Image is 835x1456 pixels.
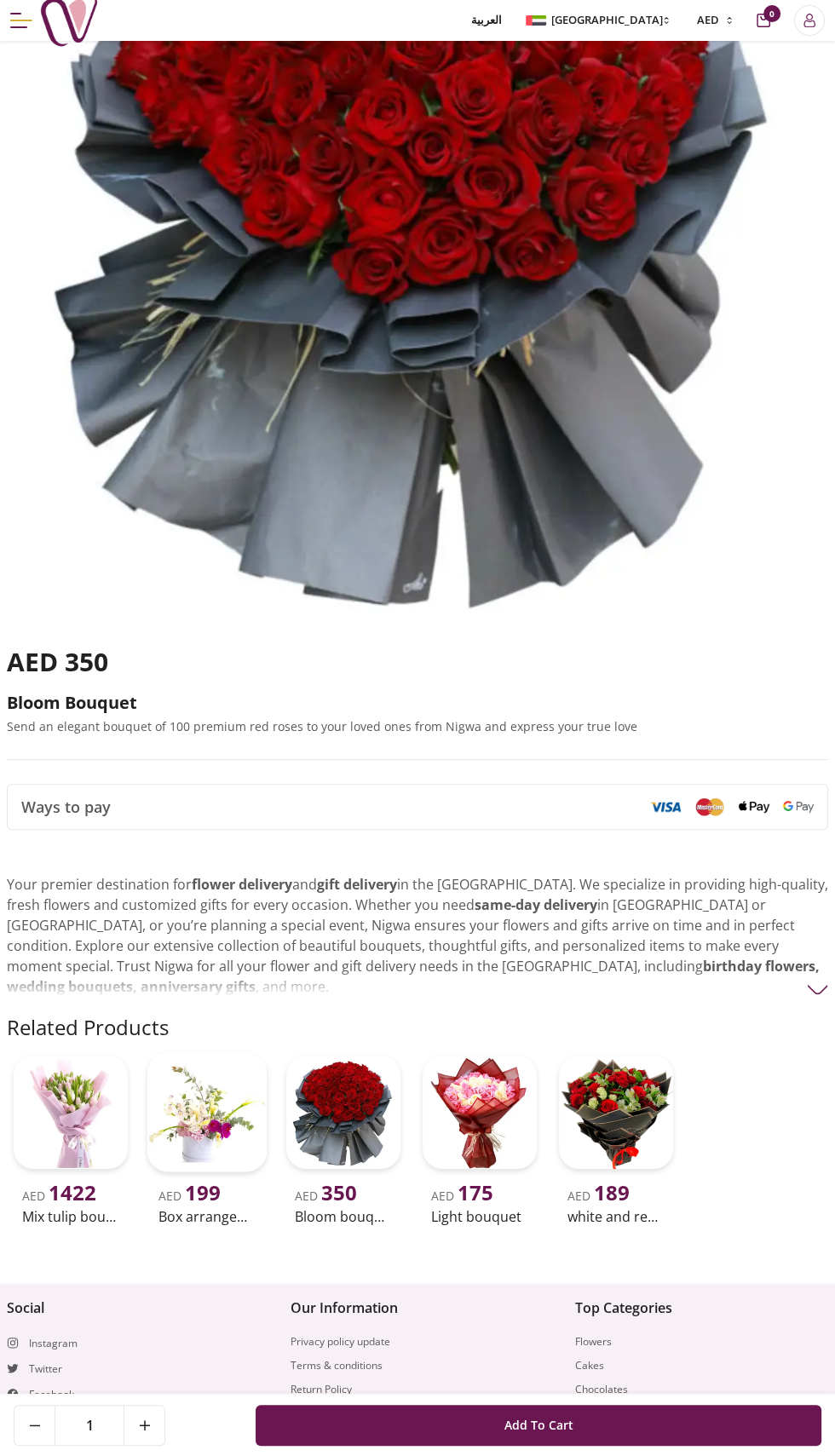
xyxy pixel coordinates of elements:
[158,1206,256,1227] h2: Box arrangement of [PERSON_NAME]
[185,1178,221,1206] span: 199
[22,1206,119,1227] h2: Mix tulip bouquet
[763,5,780,22] span: 0
[7,874,828,997] p: Your premier destination for and in the [GEOGRAPHIC_DATA]. We specialize in providing high-qualit...
[526,15,546,26] img: Arabic_dztd3n.png
[807,979,828,1000] img: arrow
[431,1206,528,1227] h2: Light bouquet
[471,12,502,29] span: العربية
[416,1048,544,1230] a: uae-gifts-Light BouquetAED 175Light bouquet
[279,1048,407,1230] a: uae-gifts-Bloom BouquetAED 350Bloom bouquet
[551,12,663,29] span: [GEOGRAPHIC_DATA]
[321,1178,357,1206] span: 350
[317,875,397,894] strong: gift delivery
[158,1188,221,1204] span: AED
[295,1188,357,1204] span: AED
[21,795,111,819] span: Ways to pay
[694,797,725,815] img: Mastercard
[22,1188,96,1204] span: AED
[7,718,828,735] p: Send an elegant bouquet of 100 premium red roses to your loved ones from Nigwa and express your t...
[567,1206,665,1227] h2: white and red [PERSON_NAME]
[783,801,814,813] img: Google Pay
[475,895,597,914] strong: same-day delivery
[697,12,719,29] span: AED
[29,1337,78,1350] a: Instagram
[55,1406,124,1445] span: 1
[7,1298,260,1318] h4: Social
[14,1055,128,1169] img: uae-gifts-Mix tulip bouquet
[794,5,825,36] button: Login
[575,1359,604,1373] a: Cakes
[291,1359,383,1373] a: Terms & conditions
[295,1206,392,1227] h2: Bloom bouquet
[739,801,769,814] img: Apple Pay
[29,1362,62,1376] a: Twitter
[192,875,292,894] strong: flower delivery
[594,1178,630,1206] span: 189
[291,1335,390,1349] a: Privacy policy update
[575,1335,612,1349] a: Flowers
[650,801,681,813] img: Visa
[143,1048,271,1230] a: uae-gifts-Box arrangement of calla lilyAED 199Box arrangement of [PERSON_NAME]
[458,1178,493,1206] span: 175
[687,12,740,29] button: AED
[147,1052,268,1172] img: uae-gifts-Box arrangement of calla lily
[49,1178,96,1206] span: 1422
[504,1410,573,1441] span: Add To Cart
[431,1188,493,1204] span: AED
[559,1055,673,1169] img: uae-gifts-white and red rose boque
[7,1014,169,1041] h2: Related Products
[291,1383,352,1396] a: Return Policy
[7,1048,135,1230] a: uae-gifts-Mix tulip bouquetAED 1422Mix tulip bouquet
[286,1055,400,1169] img: uae-gifts-Bloom Bouquet
[552,1048,680,1230] a: uae-gifts-white and red rose boqueAED 189white and red [PERSON_NAME]
[7,644,108,679] span: AED 350
[522,12,677,29] button: [GEOGRAPHIC_DATA]
[7,691,828,715] h2: Bloom Bouquet
[757,14,770,27] button: cart-button
[575,1383,628,1396] a: Chocolates
[567,1188,630,1204] span: AED
[423,1055,537,1169] img: uae-gifts-Light Bouquet
[575,1298,828,1318] h4: Top Categories
[256,1405,821,1446] button: Add To Cart
[29,1388,74,1401] a: Facebook
[291,1298,544,1318] h4: Our Information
